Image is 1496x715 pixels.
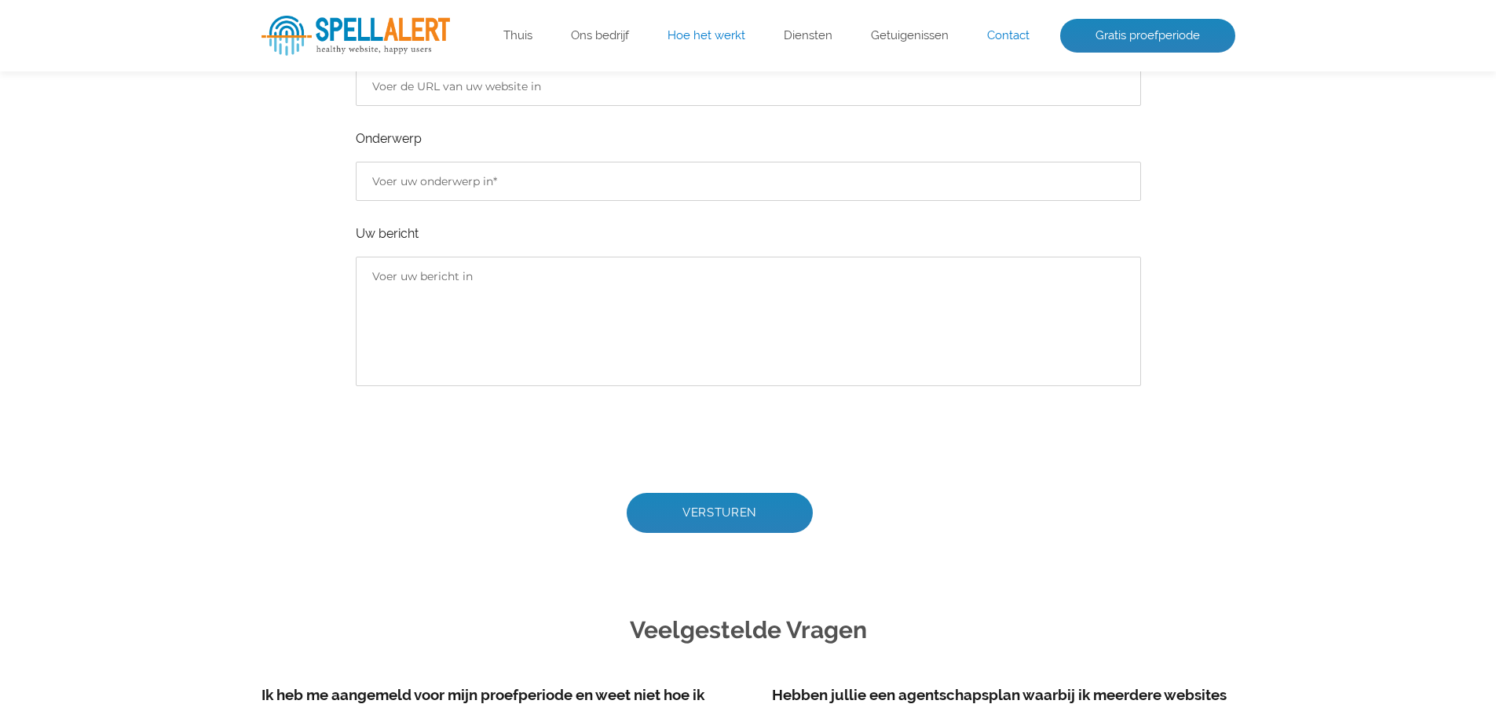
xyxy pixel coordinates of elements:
font: Contact [987,28,1030,42]
font: Diensten [784,28,832,42]
font: Getuigenissen [871,28,949,42]
a: Contact [987,28,1030,44]
font: Onderwerp [356,131,422,146]
font: Hoe het werkt [668,28,745,42]
a: Thuis [503,28,532,44]
a: Diensten [784,28,832,44]
input: Voer de URL van uw website in [356,67,1141,106]
a: Gratis proefperiode [1060,19,1235,53]
img: SpellAlert [262,16,450,56]
a: Getuigenissen [871,28,949,44]
input: Voer uw onderwerp in* [356,162,1141,201]
a: Hoe het werkt [668,28,745,44]
font: Veelgestelde vragen [630,616,867,644]
font: Gratis proefperiode [1095,28,1200,42]
font: Ons bedrijf [571,28,629,42]
a: Ons bedrijf [571,28,629,44]
iframe: reCAPTCHA [356,408,594,469]
input: Versturen [627,493,813,533]
font: Thuis [503,28,532,42]
font: Uw bericht [356,226,419,241]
